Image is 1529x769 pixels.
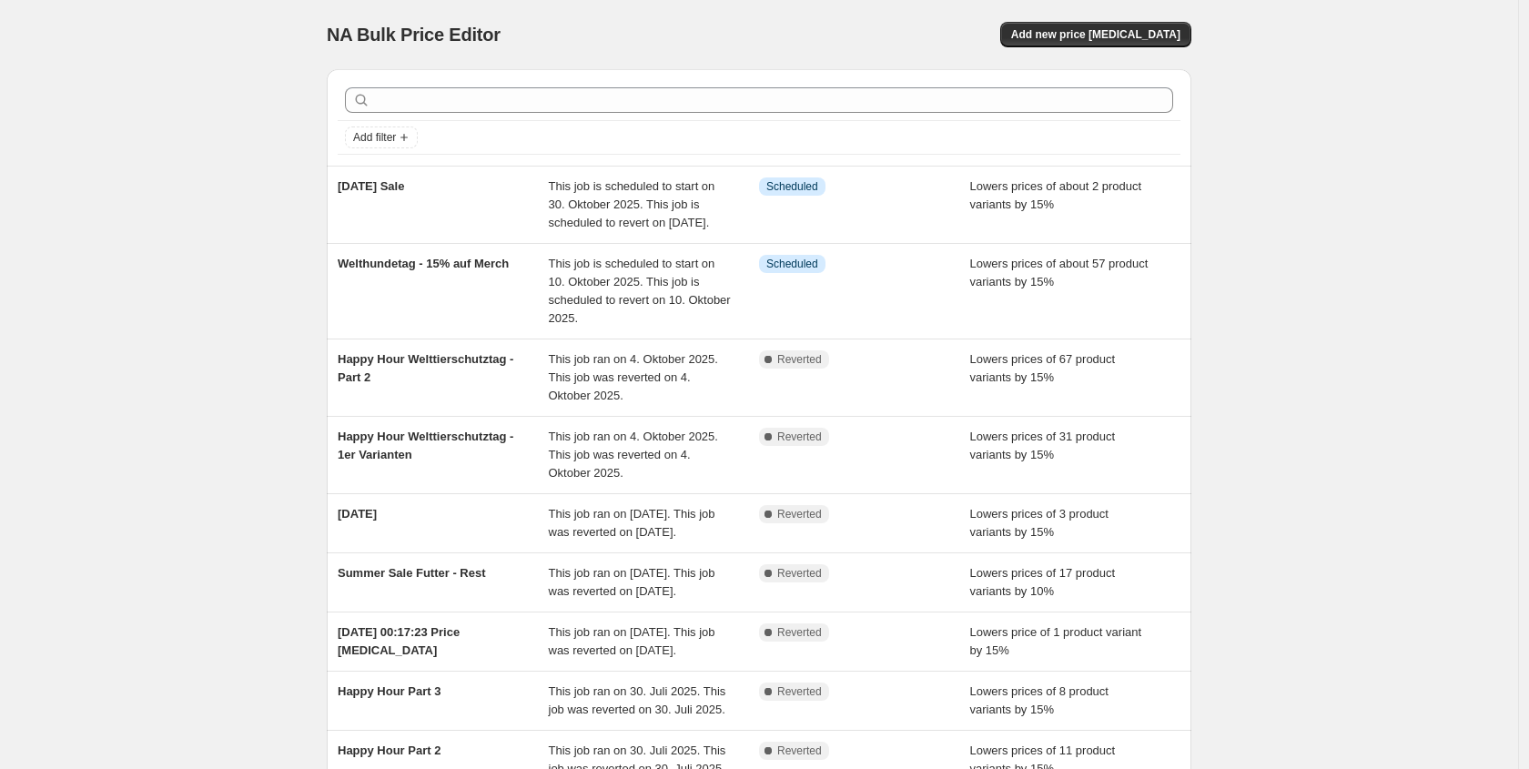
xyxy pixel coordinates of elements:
[549,507,715,539] span: This job ran on [DATE]. This job was reverted on [DATE].
[338,352,513,384] span: Happy Hour Welttierschutztag - Part 2
[549,257,731,325] span: This job is scheduled to start on 10. Oktober 2025. This job is scheduled to revert on 10. Oktobe...
[327,25,501,45] span: NA Bulk Price Editor
[353,130,396,145] span: Add filter
[970,625,1142,657] span: Lowers price of 1 product variant by 15%
[777,507,822,521] span: Reverted
[338,430,513,461] span: Happy Hour Welttierschutztag - 1er Varianten
[970,507,1109,539] span: Lowers prices of 3 product variants by 15%
[777,625,822,640] span: Reverted
[549,625,715,657] span: This job ran on [DATE]. This job was reverted on [DATE].
[1011,27,1180,42] span: Add new price [MEDICAL_DATA]
[345,126,418,148] button: Add filter
[338,744,440,757] span: Happy Hour Part 2
[338,625,460,657] span: [DATE] 00:17:23 Price [MEDICAL_DATA]
[777,744,822,758] span: Reverted
[338,179,404,193] span: [DATE] Sale
[970,430,1116,461] span: Lowers prices of 31 product variants by 15%
[338,684,440,698] span: Happy Hour Part 3
[549,352,718,402] span: This job ran on 4. Oktober 2025. This job was reverted on 4. Oktober 2025.
[338,507,377,521] span: [DATE]
[777,430,822,444] span: Reverted
[766,179,818,194] span: Scheduled
[338,566,486,580] span: Summer Sale Futter - Rest
[549,566,715,598] span: This job ran on [DATE]. This job was reverted on [DATE].
[766,257,818,271] span: Scheduled
[338,257,509,270] span: Welthundetag - 15% auf Merch
[970,179,1142,211] span: Lowers prices of about 2 product variants by 15%
[1000,22,1191,47] button: Add new price [MEDICAL_DATA]
[777,684,822,699] span: Reverted
[970,257,1149,288] span: Lowers prices of about 57 product variants by 15%
[777,566,822,581] span: Reverted
[777,352,822,367] span: Reverted
[970,352,1116,384] span: Lowers prices of 67 product variants by 15%
[970,684,1109,716] span: Lowers prices of 8 product variants by 15%
[549,684,726,716] span: This job ran on 30. Juli 2025. This job was reverted on 30. Juli 2025.
[549,179,715,229] span: This job is scheduled to start on 30. Oktober 2025. This job is scheduled to revert on [DATE].
[970,566,1116,598] span: Lowers prices of 17 product variants by 10%
[549,430,718,480] span: This job ran on 4. Oktober 2025. This job was reverted on 4. Oktober 2025.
